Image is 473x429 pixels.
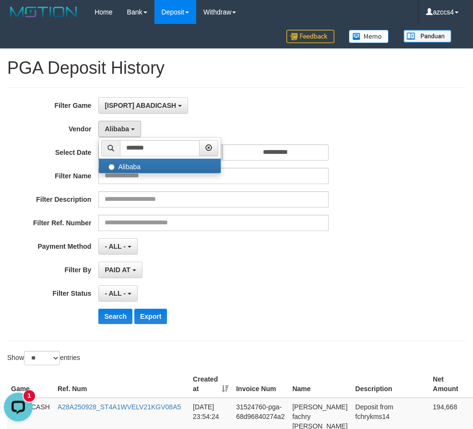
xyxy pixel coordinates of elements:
img: Feedback.jpg [286,30,334,43]
th: Description [352,371,429,398]
h1: PGA Deposit History [7,58,466,78]
button: - ALL - [98,238,137,255]
th: Name [288,371,351,398]
button: Search [98,309,132,324]
span: PAID AT [105,266,130,274]
button: Alibaba [98,121,141,137]
input: Alibaba [108,164,115,170]
th: Ref. Num [54,371,189,398]
img: Button%20Memo.svg [349,30,389,43]
button: Export [134,309,167,324]
th: Game [7,371,54,398]
span: - ALL - [105,290,126,297]
a: A28A250928_ST4A1WVELV21KGV08A5 [58,403,181,411]
label: Alibaba [99,159,221,173]
th: Created at: activate to sort column ascending [189,371,232,398]
span: [ISPORT] ABADICASH [105,102,176,109]
span: - ALL - [105,243,126,250]
button: [ISPORT] ABADICASH [98,97,188,114]
div: New messages notification [24,1,35,13]
img: MOTION_logo.png [7,5,80,19]
img: panduan.png [403,30,451,43]
th: Invoice Num [232,371,288,398]
span: Alibaba [105,125,129,133]
button: PAID AT [98,262,142,278]
select: Showentries [24,351,60,365]
button: - ALL - [98,285,137,301]
button: Open LiveChat chat widget [4,4,33,33]
label: Show entries [7,351,80,365]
